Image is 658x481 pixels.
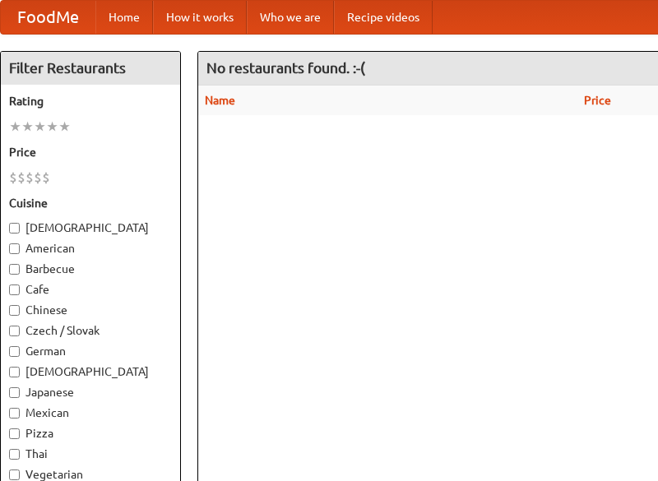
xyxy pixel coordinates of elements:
li: $ [17,169,25,187]
label: Pizza [9,425,172,442]
a: How it works [153,1,247,34]
input: Japanese [9,387,20,398]
h5: Price [9,144,172,160]
input: Vegetarian [9,469,20,480]
label: American [9,240,172,257]
input: German [9,346,20,357]
li: $ [34,169,42,187]
ng-pluralize: No restaurants found. :-( [206,60,365,76]
a: Recipe videos [334,1,433,34]
label: Czech / Slovak [9,322,172,339]
input: American [9,243,20,254]
h5: Rating [9,93,172,109]
li: ★ [21,118,34,136]
label: Thai [9,446,172,462]
label: Cafe [9,281,172,298]
li: ★ [58,118,71,136]
li: ★ [9,118,21,136]
input: [DEMOGRAPHIC_DATA] [9,223,20,234]
input: Cafe [9,284,20,295]
input: Mexican [9,408,20,419]
a: Who we are [247,1,334,34]
li: ★ [46,118,58,136]
li: $ [9,169,17,187]
a: FoodMe [1,1,95,34]
label: [DEMOGRAPHIC_DATA] [9,363,172,380]
li: ★ [34,118,46,136]
input: [DEMOGRAPHIC_DATA] [9,367,20,377]
label: Japanese [9,384,172,400]
label: German [9,343,172,359]
a: Name [205,94,235,107]
label: Chinese [9,302,172,318]
li: $ [25,169,34,187]
input: Pizza [9,428,20,439]
input: Chinese [9,305,20,316]
a: Price [584,94,611,107]
input: Czech / Slovak [9,326,20,336]
input: Barbecue [9,264,20,275]
label: Barbecue [9,261,172,277]
label: Mexican [9,405,172,421]
a: Home [95,1,153,34]
li: $ [42,169,50,187]
input: Thai [9,449,20,460]
label: [DEMOGRAPHIC_DATA] [9,220,172,236]
h5: Cuisine [9,195,172,211]
h4: Filter Restaurants [1,52,180,85]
